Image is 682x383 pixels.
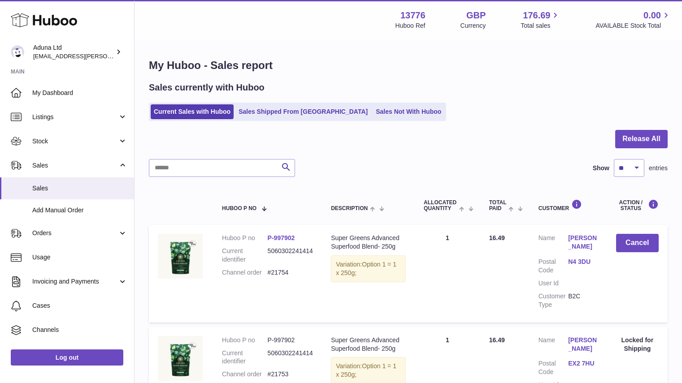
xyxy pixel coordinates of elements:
[268,349,313,366] dd: 5060302241414
[539,336,568,355] dt: Name
[568,292,598,309] dd: B2C
[616,234,659,252] button: Cancel
[268,234,295,241] a: P-997902
[32,301,127,310] span: Cases
[489,234,505,241] span: 16.49
[539,234,568,253] dt: Name
[649,164,668,172] span: entries
[222,247,268,264] dt: Current identifier
[616,336,659,353] div: Locked for Shipping
[489,200,507,211] span: Total paid
[11,349,123,366] a: Log out
[32,113,118,121] span: Listings
[235,104,371,119] a: Sales Shipped From [GEOGRAPHIC_DATA]
[521,9,560,30] a: 176.69 Total sales
[336,362,396,378] span: Option 1 = 1 x 250g;
[222,234,268,242] dt: Huboo P no
[32,184,127,193] span: Sales
[33,43,114,60] div: Aduna Ltd
[331,336,406,353] div: Super Greens Advanced Superfood Blend- 250g
[373,104,444,119] a: Sales Not With Huboo
[568,258,598,266] a: N4 3DU
[268,247,313,264] dd: 5060302241414
[32,253,127,262] span: Usage
[424,200,457,211] span: ALLOCATED Quantity
[331,255,406,282] div: Variation:
[32,277,118,286] span: Invoicing and Payments
[568,359,598,368] a: EX2 7HU
[158,336,203,381] img: SUPER-GREENS-ADVANCED-SUPERFOOD-BLEND-POUCH-FOP-CHALK.jpg
[149,58,668,73] h1: My Huboo - Sales report
[331,206,368,211] span: Description
[268,370,313,379] dd: #21753
[568,234,598,251] a: [PERSON_NAME]
[32,326,127,334] span: Channels
[336,261,396,276] span: Option 1 = 1 x 250g;
[331,234,406,251] div: Super Greens Advanced Superfood Blend- 250g
[222,349,268,366] dt: Current identifier
[521,22,560,30] span: Total sales
[149,82,265,94] h2: Sales currently with Huboo
[395,22,426,30] div: Huboo Ref
[539,199,598,211] div: Customer
[32,161,118,170] span: Sales
[539,359,568,376] dt: Postal Code
[415,225,480,322] td: 1
[222,336,268,344] dt: Huboo P no
[158,234,203,279] img: SUPER-GREENS-ADVANCED-SUPERFOOD-BLEND-POUCH-FOP-CHALK.jpg
[460,22,486,30] div: Currency
[151,104,234,119] a: Current Sales with Huboo
[400,9,426,22] strong: 13776
[222,206,256,211] span: Huboo P no
[593,164,609,172] label: Show
[539,292,568,309] dt: Customer Type
[11,45,24,59] img: deborahe.kamara@aduna.com
[268,336,313,344] dd: P-997902
[222,268,268,277] dt: Channel order
[595,22,671,30] span: AVAILABLE Stock Total
[616,199,659,211] div: Action / Status
[643,9,661,22] span: 0.00
[32,89,127,97] span: My Dashboard
[595,9,671,30] a: 0.00 AVAILABLE Stock Total
[32,229,118,237] span: Orders
[32,137,118,146] span: Stock
[466,9,486,22] strong: GBP
[222,370,268,379] dt: Channel order
[33,52,228,60] span: [EMAIL_ADDRESS][PERSON_NAME][PERSON_NAME][DOMAIN_NAME]
[539,258,568,275] dt: Postal Code
[539,279,568,288] dt: User Id
[489,336,505,344] span: 16.49
[32,206,127,215] span: Add Manual Order
[523,9,550,22] span: 176.69
[268,268,313,277] dd: #21754
[568,336,598,353] a: [PERSON_NAME]
[615,130,668,148] button: Release All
